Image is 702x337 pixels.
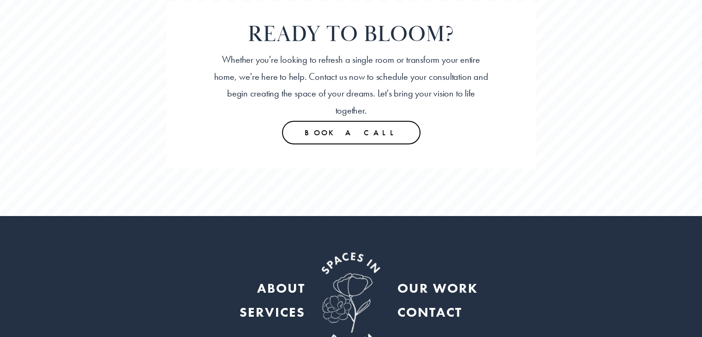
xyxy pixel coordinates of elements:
[282,121,420,145] a: BOOK A CALL
[240,304,305,321] strong: SERVICES
[257,277,305,301] a: ABOUT
[240,301,305,325] a: SERVICES
[397,301,462,325] a: CONTACT
[257,280,305,297] strong: ABOUT
[397,280,478,297] strong: OUR WORK
[213,51,490,119] p: Whether you're looking to refresh a single room or transform your entire home, we're here to help...
[397,277,478,301] a: OUR WORK
[248,21,455,49] span: READY TO BLOOM?
[397,304,462,321] strong: CONTACT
